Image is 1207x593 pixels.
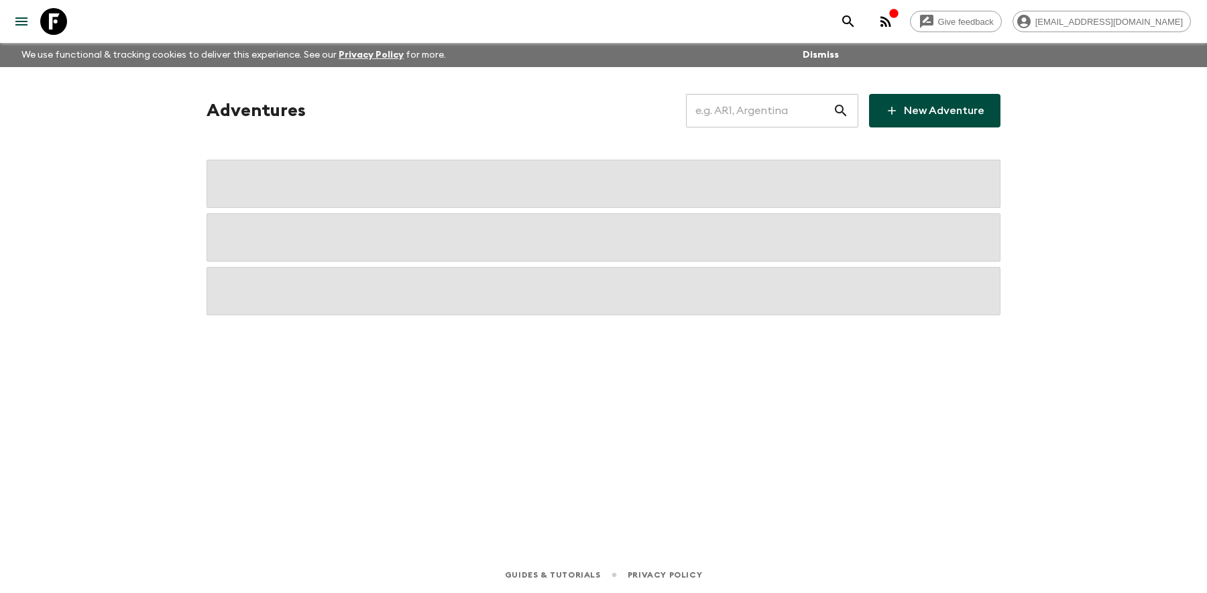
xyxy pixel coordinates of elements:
p: We use functional & tracking cookies to deliver this experience. See our for more. [16,43,451,67]
button: search adventures [835,8,862,35]
a: New Adventure [869,94,1000,127]
a: Guides & Tutorials [505,568,601,582]
a: Give feedback [910,11,1002,32]
a: Privacy Policy [339,50,404,60]
a: Privacy Policy [628,568,702,582]
span: Give feedback [931,17,1001,27]
button: menu [8,8,35,35]
h1: Adventures [207,97,306,124]
input: e.g. AR1, Argentina [686,92,833,129]
div: [EMAIL_ADDRESS][DOMAIN_NAME] [1013,11,1191,32]
span: [EMAIL_ADDRESS][DOMAIN_NAME] [1028,17,1190,27]
button: Dismiss [799,46,842,64]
